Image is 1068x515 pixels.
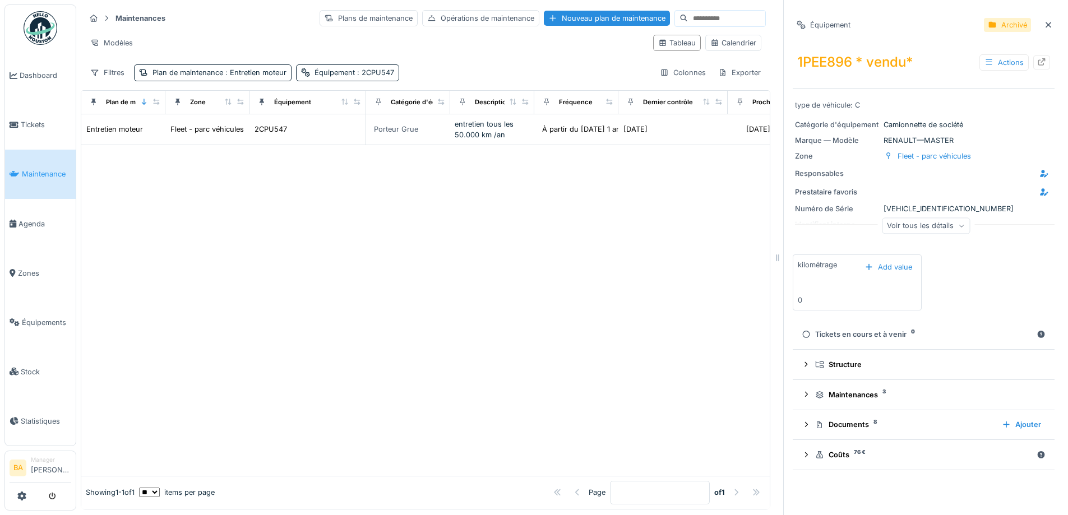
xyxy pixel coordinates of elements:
img: Badge_color-CXgf-gQk.svg [24,11,57,45]
div: Maintenances [815,389,1041,400]
div: Fleet - parc véhicules [170,124,244,134]
span: : 2CPU547 [355,68,394,77]
div: Actions [979,54,1029,71]
div: Nouveau plan de maintenance [544,11,670,26]
div: Manager [31,456,71,464]
div: entretien tous les 50.000 km /an [455,119,530,140]
span: : Entretien moteur [223,68,286,77]
div: Responsables [795,168,879,179]
a: Maintenance [5,150,76,199]
div: Équipement [315,67,394,78]
div: Add value [860,259,917,275]
li: [PERSON_NAME] [31,456,71,480]
div: RENAULT — MASTER [795,135,1052,146]
div: Plans de maintenance [320,10,418,26]
div: Zone [190,98,206,107]
div: Zone [795,151,879,161]
summary: Maintenances3 [797,384,1050,405]
div: Porteur Grue [374,124,418,134]
div: Plan de maintenance [106,98,170,107]
span: Tickets [21,119,71,130]
span: Équipements [22,317,71,328]
span: Statistiques [21,416,71,426]
div: Fréquence [559,98,593,107]
div: Catégorie d'équipement [391,98,465,107]
div: Plan de maintenance [152,67,286,78]
div: Tableau [658,38,696,48]
a: Zones [5,248,76,298]
span: Agenda [19,219,71,229]
div: Camionnette de société [795,119,1052,130]
div: Équipement [810,20,850,30]
div: Showing 1 - 1 of 1 [86,487,135,498]
div: items per page [139,487,215,498]
div: [DATE] [746,124,770,134]
a: Dashboard [5,51,76,100]
div: 0 [798,295,802,305]
summary: Documents8Ajouter [797,415,1050,435]
summary: Coûts76 € [797,444,1050,465]
span: Stock [21,366,71,377]
div: Tickets en cours et à venir [802,329,1032,340]
div: À partir du [DATE] 1 an(s) après la date de... [542,124,693,134]
div: Catégorie d'équipement [795,119,879,130]
summary: Structure [797,354,1050,375]
div: [VEHICLE_IDENTIFICATION_NUMBER] [795,203,1052,214]
a: Statistiques [5,396,76,446]
a: Tickets [5,100,76,150]
a: Équipements [5,298,76,347]
div: Dernier contrôle [643,98,693,107]
a: BA Manager[PERSON_NAME] [10,456,71,482]
div: Marque — Modèle [795,135,879,146]
div: kilométrage [798,259,837,270]
div: Modèles [85,35,138,51]
div: Filtres [85,64,130,81]
div: 2CPU547 [255,124,287,134]
strong: Maintenances [111,13,170,24]
div: Exporter [713,64,766,81]
a: Stock [5,347,76,396]
div: Prestataire favoris [795,187,879,197]
div: 1PEE896 * vendu* [793,48,1055,77]
div: Équipement [274,98,311,107]
a: Agenda [5,199,76,248]
div: Description [475,98,510,107]
span: Maintenance [22,169,71,179]
li: BA [10,460,26,476]
div: Fleet - parc véhicules [898,151,971,161]
div: Entretien moteur [86,124,143,134]
div: Colonnes [655,64,711,81]
div: [DATE] [623,124,648,134]
div: Archivé [1001,20,1027,30]
span: Dashboard [20,70,71,81]
div: Voir tous les détails [882,217,970,234]
div: Calendrier [710,38,756,48]
div: Ajouter [997,417,1046,432]
div: Opérations de maintenance [422,10,539,26]
div: Prochain contrôle [752,98,807,107]
div: Numéro de Série [795,203,879,214]
div: Page [589,487,605,498]
div: Structure [815,359,1041,370]
div: Documents [815,419,993,430]
strong: of 1 [714,487,725,498]
div: type de véhicule: C [795,100,1052,110]
span: Zones [18,268,71,279]
summary: Tickets en cours et à venir0 [797,324,1050,345]
div: Coûts [815,449,1032,460]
